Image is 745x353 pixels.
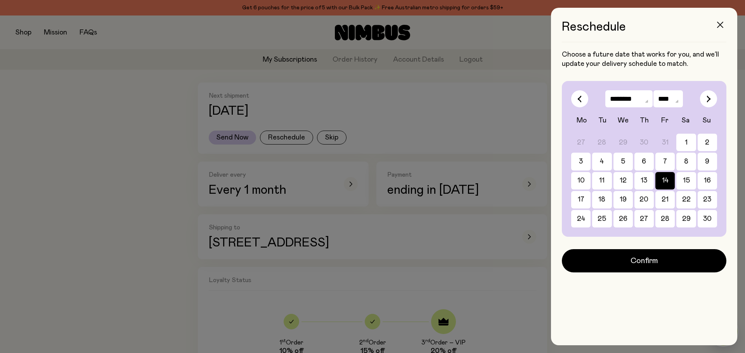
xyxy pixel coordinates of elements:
[698,134,717,151] button: 2
[592,191,612,208] button: 18
[698,172,717,189] button: 16
[676,153,696,170] button: 8
[655,116,676,125] div: Fr
[562,249,726,272] button: Confirm
[613,210,633,227] button: 26
[634,210,654,227] button: 27
[698,153,717,170] button: 9
[676,191,696,208] button: 22
[571,210,591,227] button: 24
[613,153,633,170] button: 5
[592,172,612,189] button: 11
[634,172,654,189] button: 13
[613,191,633,208] button: 19
[698,210,717,227] button: 30
[655,191,675,208] button: 21
[634,116,655,125] div: Th
[655,172,675,189] button: 14
[592,210,612,227] button: 25
[676,172,696,189] button: 15
[676,210,696,227] button: 29
[562,50,726,69] p: Choose a future date that works for you, and we’ll update your delivery schedule to match.
[676,134,696,151] button: 1
[592,153,612,170] button: 4
[571,116,592,125] div: Mo
[634,153,654,170] button: 6
[571,172,591,189] button: 10
[698,191,717,208] button: 23
[562,20,726,42] h3: Reschedule
[655,210,675,227] button: 28
[655,153,675,170] button: 7
[613,116,634,125] div: We
[676,116,696,125] div: Sa
[592,116,613,125] div: Tu
[571,153,591,170] button: 3
[634,191,654,208] button: 20
[613,172,633,189] button: 12
[696,116,717,125] div: Su
[571,191,591,208] button: 17
[631,255,658,266] span: Confirm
